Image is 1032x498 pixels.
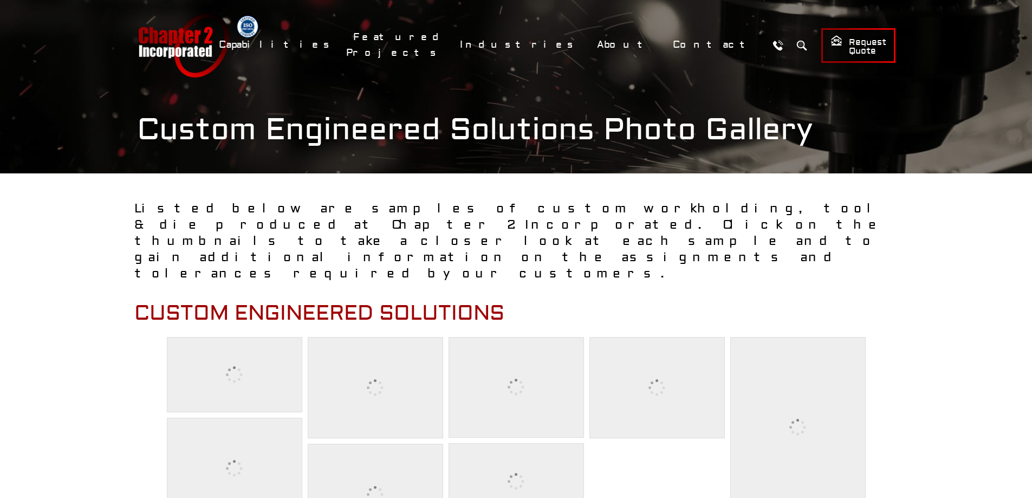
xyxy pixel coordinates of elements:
[212,33,341,56] a: Capabilities
[590,33,660,56] a: About
[453,33,585,56] a: Industries
[768,35,788,55] a: Call Us
[137,13,229,77] a: Chapter 2 Incorporated
[792,35,812,55] button: Search
[346,25,447,64] a: Featured Projects
[666,33,763,56] a: Contact
[137,112,895,148] h1: Custom Engineered Solutions Photo Gallery
[134,201,898,282] p: Listed below are samples of custom workholding, tool & die produced at Chapter 2 Incorporated. Cl...
[830,35,886,57] span: Request Quote
[134,301,898,326] h2: Custom Engineered Solutions
[821,28,895,63] a: Request Quote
